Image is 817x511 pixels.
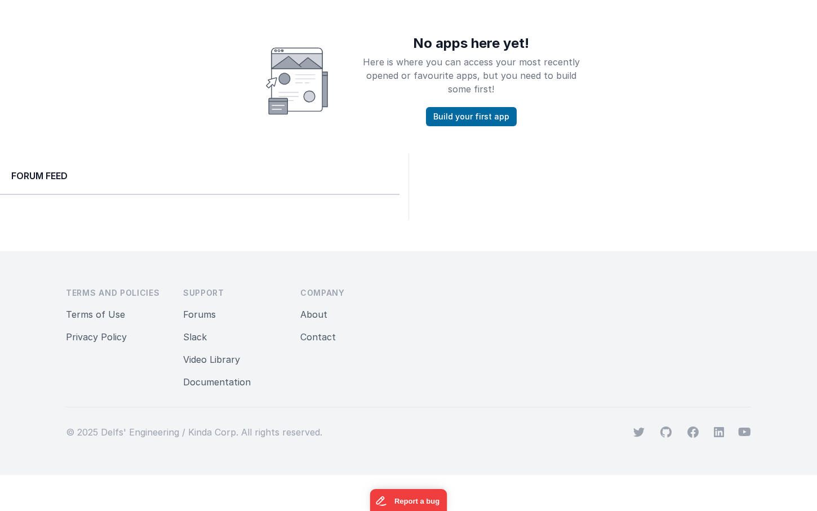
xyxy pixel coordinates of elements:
[183,330,207,344] button: Slack
[183,287,282,299] h3: Support
[713,426,725,438] svg: viewBox="0 0 24 24" aria-hidden="true">
[300,330,336,344] button: Contact
[426,107,517,126] button: Build your first app
[183,353,240,366] button: Video Library
[183,331,207,343] a: Slack
[183,308,216,321] button: Forums
[11,169,388,183] h2: Forum Feed
[66,331,127,343] a: Privacy Policy
[266,36,328,126] img: Smiley face
[66,425,322,439] p: © 2025 Delfs' Engineering / Kinda Corp. All rights reserved.
[359,36,583,51] h1: No apps here yet!
[359,55,583,96] p: Here is where you can access your most recently opened or favourite apps, but you need to build s...
[300,287,399,299] h3: Company
[66,287,165,299] h3: Terms and Policies
[183,375,251,389] button: Documentation
[300,309,327,320] a: About
[66,309,125,320] a: Terms of Use
[300,308,327,321] button: About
